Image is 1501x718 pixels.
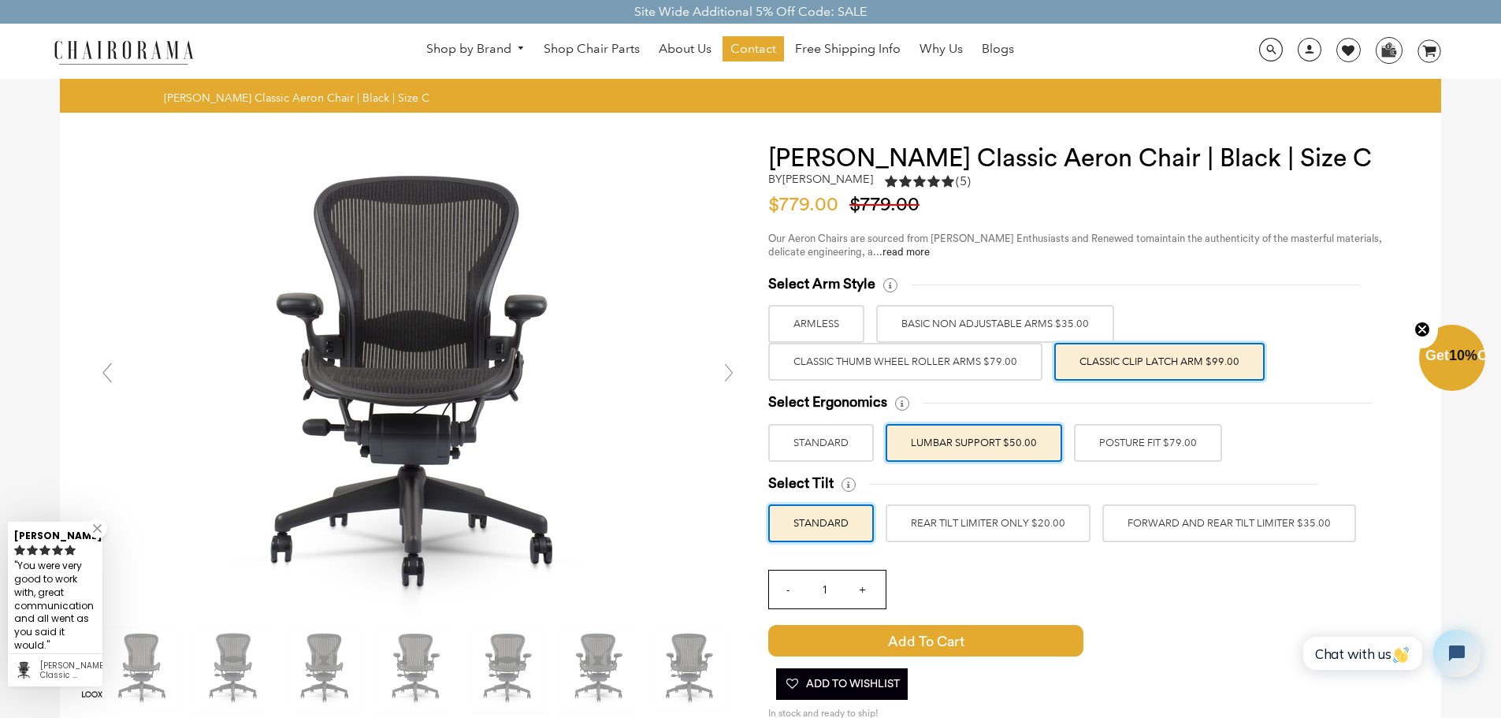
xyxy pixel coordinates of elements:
div: [PERSON_NAME] [14,523,96,543]
a: Shop Chair Parts [536,36,648,61]
div: Get10%OffClose teaser [1419,326,1485,392]
button: Add to Cart [768,625,1217,657]
button: Add To Wishlist [776,668,908,700]
a: 5.0 rating (5 votes) [885,173,971,194]
span: Select Tilt [768,474,834,493]
span: About Us [659,41,711,58]
label: BASIC NON ADJUSTABLE ARMS $35.00 [876,305,1114,343]
img: DSC_4246_96a1d336-41ac-4c84-8087-2c548a10ee74_grande.jpg [182,144,655,617]
img: Herman Miller Classic Aeron Chair | Black | Size C - chairorama [469,628,548,707]
label: POSTURE FIT $79.00 [1074,424,1222,462]
label: FORWARD AND REAR TILT LIMITER $35.00 [1102,504,1356,542]
svg: rating icon full [39,545,50,556]
a: read more [882,247,930,257]
nav: breadcrumbs [164,91,435,105]
img: Herman Miller Classic Aeron Chair | Black | Size C - chairorama [103,628,182,707]
label: LUMBAR SUPPORT $50.00 [886,424,1062,462]
label: Classic Thumb Wheel Roller Arms $79.00 [768,343,1042,381]
div: Herman Miller Classic Aeron Chair | Black | Size C [40,661,96,680]
input: - [769,571,807,608]
label: Classic Clip Latch Arm $99.00 [1054,343,1265,381]
span: Blogs [982,41,1014,58]
img: Herman Miller Classic Aeron Chair | Black | Size C - chairorama [195,628,273,707]
span: $779.00 [768,195,846,214]
span: Our Aeron Chairs are sourced from [PERSON_NAME] Enthusiasts and Renewed to [768,233,1146,244]
svg: rating icon full [14,545,25,556]
h2: by [768,173,873,186]
div: You were very good to work with, great communication and all went as you said it would. [14,558,96,655]
span: Select Arm Style [768,275,875,293]
img: chairorama [45,38,202,65]
iframe: Tidio Chat [1286,616,1494,690]
span: 10% [1449,348,1477,363]
img: WhatsApp_Image_2024-07-12_at_16.23.01.webp [1377,38,1401,61]
span: Add to Cart [768,625,1083,657]
a: Why Us [912,36,971,61]
div: 5.0 rating (5 votes) [885,173,971,190]
img: Herman Miller Classic Aeron Chair | Black | Size C - chairorama [286,628,365,707]
label: STANDARD [768,504,874,542]
svg: rating icon full [52,545,63,556]
span: [PERSON_NAME] Classic Aeron Chair | Black | Size C [164,91,429,105]
button: Close teaser [1406,312,1438,348]
span: Select Ergonomics [768,393,887,411]
nav: DesktopNavigation [269,36,1171,65]
a: [PERSON_NAME] [782,172,873,186]
span: Get Off [1425,348,1498,363]
h1: [PERSON_NAME] Classic Aeron Chair | Black | Size C [768,144,1410,173]
a: Contact [723,36,784,61]
svg: rating icon full [27,545,38,556]
a: Free Shipping Info [787,36,908,61]
span: Shop Chair Parts [544,41,640,58]
a: Blogs [974,36,1022,61]
span: (5) [956,173,971,190]
label: STANDARD [768,424,874,462]
span: Why Us [920,41,963,58]
img: Herman Miller Classic Aeron Chair | Black | Size C - chairorama [560,628,639,707]
a: About Us [651,36,719,61]
label: ARMLESS [768,305,864,343]
span: $779.00 [849,195,927,214]
img: Herman Miller Classic Aeron Chair | Black | Size C - chairorama [377,628,456,707]
img: Herman Miller Classic Aeron Chair | Black | Size C - chairorama [652,628,730,707]
span: Contact [730,41,776,58]
span: Free Shipping Info [795,41,901,58]
label: REAR TILT LIMITER ONLY $20.00 [886,504,1090,542]
input: + [843,571,881,608]
svg: rating icon full [65,545,76,556]
span: Add To Wishlist [784,668,900,700]
a: Shop by Brand [418,37,533,61]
